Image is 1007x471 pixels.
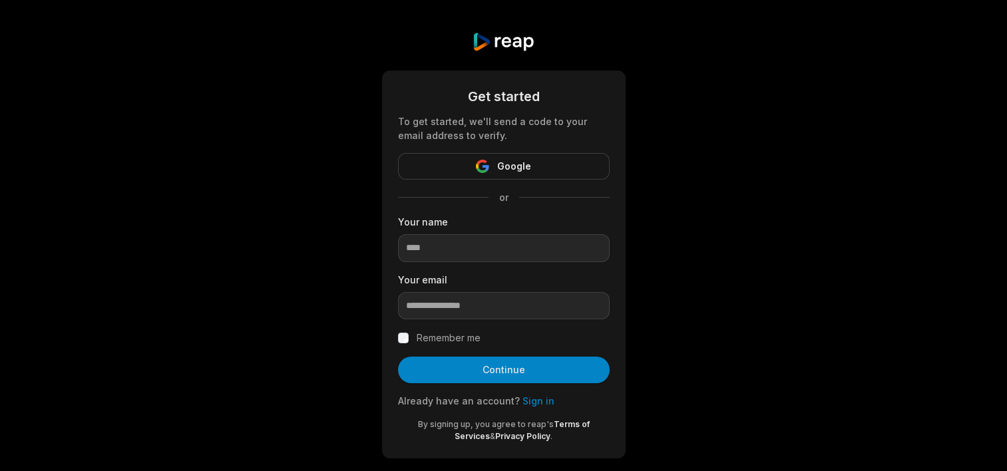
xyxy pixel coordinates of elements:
img: reap [472,32,535,52]
a: Privacy Policy [495,431,550,441]
button: Continue [398,357,610,383]
span: By signing up, you agree to reap's [418,419,554,429]
button: Google [398,153,610,180]
span: . [550,431,552,441]
span: Google [497,158,531,174]
label: Remember me [417,330,481,346]
span: & [490,431,495,441]
span: Already have an account? [398,395,520,406]
div: To get started, we'll send a code to your email address to verify. [398,114,610,142]
span: or [489,190,519,204]
div: Get started [398,86,610,106]
label: Your email [398,273,610,287]
label: Your name [398,215,610,229]
a: Terms of Services [455,419,590,441]
a: Sign in [522,395,554,406]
